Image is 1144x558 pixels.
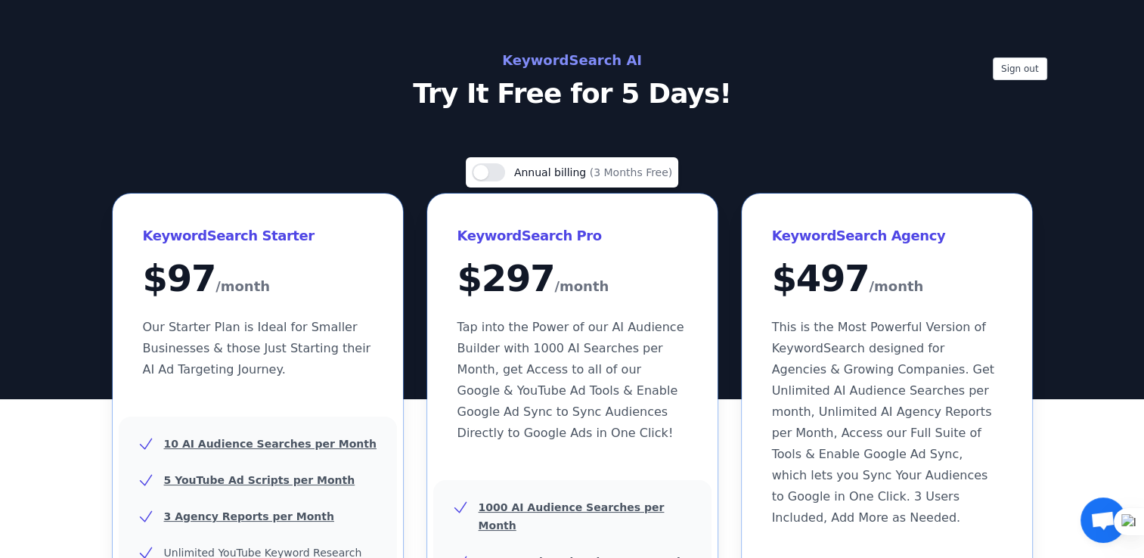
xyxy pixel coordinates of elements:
[457,224,687,248] h3: KeywordSearch Pro
[1080,498,1126,543] a: Open chat
[457,260,687,299] div: $ 297
[215,274,270,299] span: /month
[554,274,609,299] span: /month
[772,260,1002,299] div: $ 497
[164,510,334,522] u: 3 Agency Reports per Month
[164,438,377,450] u: 10 AI Audience Searches per Month
[772,320,994,525] span: This is the Most Powerful Version of KeywordSearch designed for Agencies & Growing Companies. Get...
[234,79,911,109] p: Try It Free for 5 Days!
[869,274,923,299] span: /month
[234,48,911,73] h2: KeywordSearch AI
[164,474,355,486] u: 5 YouTube Ad Scripts per Month
[479,501,665,532] u: 1000 AI Audience Searches per Month
[143,260,373,299] div: $ 97
[143,320,371,377] span: Our Starter Plan is Ideal for Smaller Businesses & those Just Starting their AI Ad Targeting Jour...
[457,320,684,440] span: Tap into the Power of our AI Audience Builder with 1000 AI Searches per Month, get Access to all ...
[993,57,1047,80] button: Sign out
[514,166,590,178] span: Annual billing
[590,166,673,178] span: (3 Months Free)
[772,224,1002,248] h3: KeywordSearch Agency
[143,224,373,248] h3: KeywordSearch Starter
